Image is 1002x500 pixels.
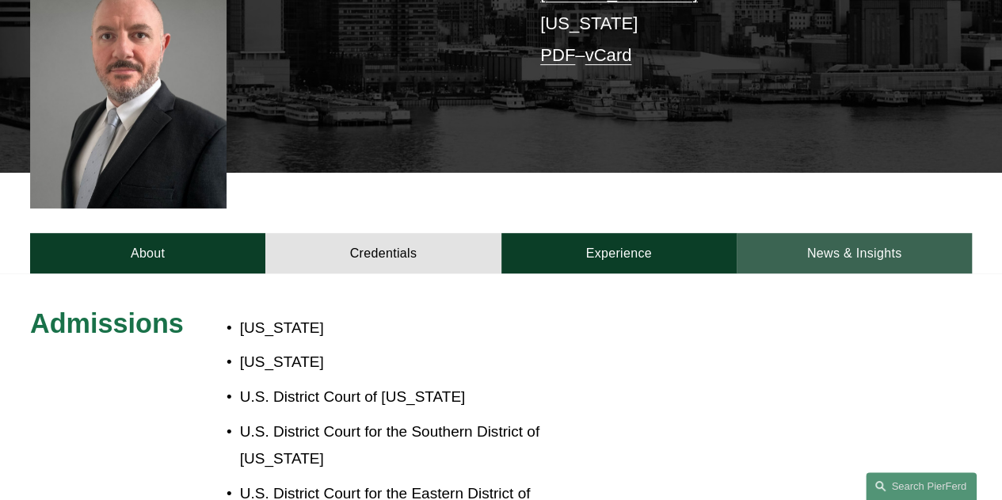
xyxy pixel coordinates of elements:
[30,308,184,338] span: Admissions
[240,315,580,342] p: [US_STATE]
[30,233,265,273] a: About
[265,233,501,273] a: Credentials
[866,472,977,500] a: Search this site
[737,233,972,273] a: News & Insights
[501,233,737,273] a: Experience
[585,45,631,65] a: vCard
[240,384,580,410] p: U.S. District Court of [US_STATE]
[240,349,580,376] p: [US_STATE]
[540,45,575,65] a: PDF
[240,418,580,473] p: U.S. District Court for the Southern District of [US_STATE]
